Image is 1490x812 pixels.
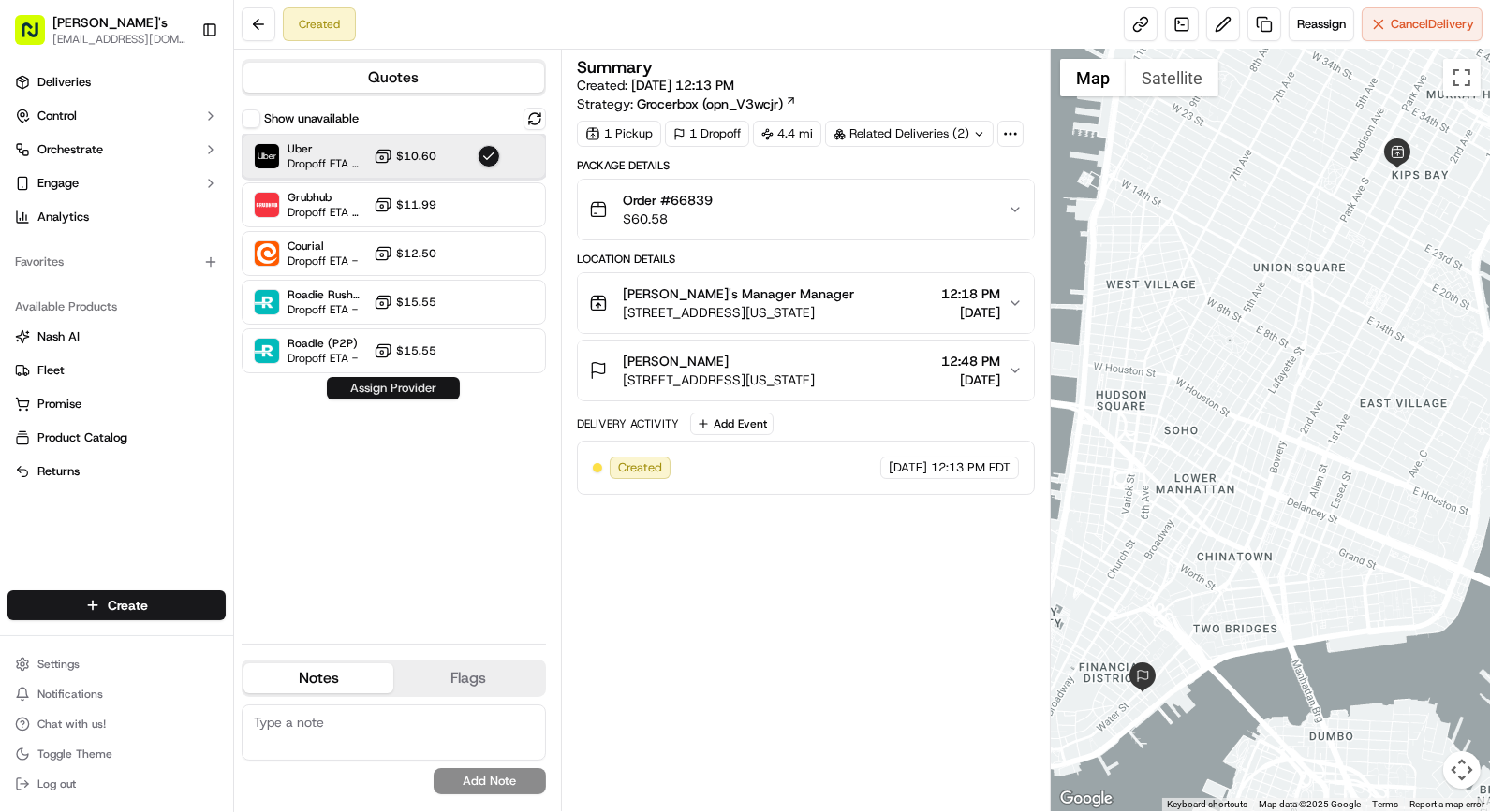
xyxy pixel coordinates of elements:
[7,67,226,97] a: Deliveries
[931,459,1011,476] span: 12:13 PM EDT
[7,389,226,419] button: Promise
[1372,799,1398,809] a: Terms (opens in new tab)
[37,687,103,702] span: Notifications
[7,322,226,352] button: Nash AI
[941,370,1000,389] span: [DATE]
[37,463,80,480] span: Returns
[19,420,34,435] div: 📗
[396,343,436,358] span: $15.55
[37,209,89,225] span: Analytics
[37,291,52,306] img: 1736555255976-a54dd68f-1ca7-489b-9aae-adbdc363a1c4
[374,196,436,214] button: $11.99
[327,377,460,399] button: Assign Provider
[37,328,80,345] span: Nash AI
[58,290,152,305] span: [PERSON_NAME]
[243,63,544,93] button: Quotes
[288,336,358,351] span: Roadie (P2P)
[1289,7,1354,41] button: Reassign
[19,272,49,302] img: Angelique Valdez
[52,32,186,47] button: [EMAIL_ADDRESS][DOMAIN_NAME]
[318,184,341,207] button: Start new chat
[665,121,749,147] div: 1 Dropoff
[637,94,797,113] a: Grocerbox (opn_V3wcjr)
[58,341,152,355] span: [PERSON_NAME]
[288,302,366,317] span: Dropoff ETA -
[396,246,436,261] span: $12.50
[577,76,734,94] span: Created:
[19,75,341,105] p: Welcome 👋
[7,292,226,322] div: Available Products
[288,351,358,366] span: Dropoff ETA -
[155,341,162,355] span: •
[288,205,366,220] span: Dropoff ETA 40 minutes
[7,202,226,232] a: Analytics
[396,149,436,164] span: $10.60
[15,396,218,413] a: Promise
[7,355,226,385] button: Fleet
[941,352,1000,370] span: 12:48 PM
[578,341,1034,400] button: [PERSON_NAME][STREET_ADDRESS][US_STATE]12:48 PM[DATE]
[37,362,65,379] span: Fleet
[264,110,359,127] label: Show unavailable
[11,411,151,444] a: 📗Knowledge Base
[37,418,143,437] span: Knowledge Base
[37,657,80,672] span: Settings
[7,741,226,767] button: Toggle Theme
[578,273,1034,333] button: [PERSON_NAME]'s Manager Manager[STREET_ADDRESS][US_STATE]12:18 PM[DATE]
[84,197,258,212] div: We're available if you need us!
[637,94,783,113] span: Grocerbox (opn_V3wcjr)
[623,303,854,322] span: [STREET_ADDRESS][US_STATE]
[7,711,226,737] button: Chat with us!
[15,362,218,379] a: Fleet
[1060,59,1126,96] button: Show street map
[577,158,1035,173] div: Package Details
[1443,751,1481,789] button: Map camera controls
[255,241,279,266] img: Courial
[889,459,927,476] span: [DATE]
[577,252,1035,267] div: Location Details
[288,141,366,156] span: Uber
[19,19,56,56] img: Nash
[108,596,148,615] span: Create
[37,747,112,761] span: Toggle Theme
[39,179,73,212] img: 1738778727109-b901c2ba-d612-49f7-a14d-d897ce62d23f
[578,180,1034,239] button: Order #66839$60.58
[255,144,279,168] img: Uber
[255,193,279,217] img: Grubhub
[1055,787,1117,811] img: Google
[396,295,436,310] span: $15.55
[37,396,81,413] span: Promise
[288,254,358,268] span: Dropoff ETA -
[690,413,774,435] button: Add Event
[255,290,279,314] img: Roadie Rush (P2P)
[631,77,734,94] span: [DATE] 12:13 PM
[396,197,436,212] span: $11.99
[15,328,218,345] a: Nash AI
[52,13,168,32] button: [PERSON_NAME]'s
[37,429,127,446] span: Product Catalog
[84,179,307,197] div: Start new chat
[374,147,436,166] button: $10.60
[7,168,226,198] button: Engage
[37,74,91,91] span: Deliveries
[290,239,341,262] button: See all
[166,290,204,305] span: [DATE]
[19,179,52,212] img: 1736555255976-a54dd68f-1ca7-489b-9aae-adbdc363a1c4
[7,590,226,620] button: Create
[15,463,218,480] a: Returns
[7,423,226,453] button: Product Catalog
[941,284,1000,303] span: 12:18 PM
[1391,16,1474,33] span: Cancel Delivery
[623,352,729,370] span: [PERSON_NAME]
[37,141,103,158] span: Orchestrate
[1443,59,1481,96] button: Toggle fullscreen view
[1297,16,1346,33] span: Reassign
[288,156,366,171] span: Dropoff ETA 47 minutes
[7,247,226,277] div: Favorites
[623,284,854,303] span: [PERSON_NAME]'s Manager Manager
[132,463,227,478] a: Powered byPylon
[37,341,52,356] img: 1736555255976-a54dd68f-1ca7-489b-9aae-adbdc363a1c4
[7,135,226,165] button: Orchestrate
[7,771,226,797] button: Log out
